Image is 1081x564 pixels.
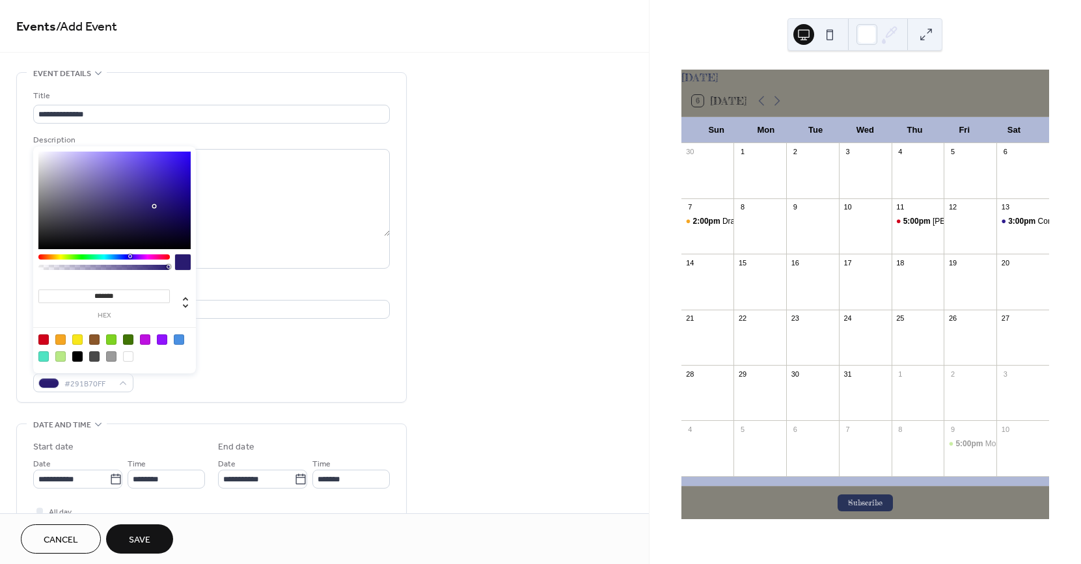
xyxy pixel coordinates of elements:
div: 9 [790,202,800,212]
div: 10 [843,202,853,212]
div: Draughtsmen Aleworks [722,216,802,227]
div: Syd Walker xmas party [892,216,944,227]
div: 28 [685,369,695,379]
div: Fri [940,117,989,143]
div: 2 [948,369,957,379]
div: #417505 [123,334,133,345]
span: Save [129,533,150,547]
div: 8 [896,424,905,434]
div: 15 [737,258,747,267]
div: [DATE] [681,70,1049,85]
div: 4 [896,147,905,157]
div: 5 [948,147,957,157]
span: Cancel [44,533,78,547]
div: [PERSON_NAME] xmas party [933,216,1037,227]
span: 5:00pm [903,216,933,227]
div: 20 [1000,258,1010,267]
span: / Add Event [56,14,117,40]
div: #B8E986 [55,351,66,362]
div: #BD10E0 [140,334,150,345]
div: 18 [896,258,905,267]
div: 7 [843,424,853,434]
span: 3:00pm [1008,216,1037,227]
div: 26 [948,314,957,323]
div: 10 [1000,424,1010,434]
div: 2 [790,147,800,157]
div: Mosaic Locale [944,438,996,450]
span: All day [49,505,72,519]
span: Date and time [33,418,91,432]
div: 31 [843,369,853,379]
div: 30 [685,147,695,157]
div: #50E3C2 [38,351,49,362]
div: 22 [737,314,747,323]
div: 4 [685,424,695,434]
button: Subscribe [838,494,893,511]
div: #8B572A [89,334,100,345]
span: Date [33,457,51,471]
span: Time [312,457,331,471]
div: 3 [843,147,853,157]
div: Title [33,89,387,103]
div: Location [33,284,387,298]
div: 13 [1000,202,1010,212]
div: Wed [840,117,890,143]
div: 7 [685,202,695,212]
div: Draughtsmen Aleworks [681,216,734,227]
div: Start date [33,440,74,454]
div: 24 [843,314,853,323]
div: 11 [896,202,905,212]
div: Sun [692,117,741,143]
div: 3 [1000,369,1010,379]
div: Corks n Crowns [996,216,1049,227]
div: 16 [790,258,800,267]
div: Sat [989,117,1039,143]
span: Date [218,457,236,471]
span: Event details [33,67,91,81]
div: 14 [685,258,695,267]
div: End date [218,440,254,454]
div: 21 [685,314,695,323]
div: Mon [741,117,791,143]
button: 6[DATE] [687,92,752,110]
div: #000000 [72,351,83,362]
a: Events [16,14,56,40]
div: 23 [790,314,800,323]
div: 6 [790,424,800,434]
span: #291B70FF [64,377,113,391]
div: #9013FE [157,334,167,345]
div: 29 [737,369,747,379]
div: 27 [1000,314,1010,323]
button: Save [106,524,173,554]
div: #9B9B9B [106,351,116,362]
div: 8 [737,202,747,212]
div: 6 [1000,147,1010,157]
div: #F5A623 [55,334,66,345]
div: #4A4A4A [89,351,100,362]
span: 2:00pm [693,216,722,227]
span: 5:00pm [955,438,985,450]
div: 25 [896,314,905,323]
div: 19 [948,258,957,267]
button: Cancel [21,524,101,554]
div: Description [33,133,387,147]
div: 5 [737,424,747,434]
div: 12 [948,202,957,212]
div: Tue [791,117,840,143]
div: Mosaic Locale [985,438,1035,450]
div: #4A90E2 [174,334,184,345]
div: #D0021B [38,334,49,345]
div: #F8E71C [72,334,83,345]
div: 30 [790,369,800,379]
span: Time [128,457,146,471]
div: #FFFFFF [123,351,133,362]
div: 1 [737,147,747,157]
div: 17 [843,258,853,267]
div: 1 [896,369,905,379]
label: hex [38,312,170,319]
div: Thu [890,117,939,143]
div: #7ED321 [106,334,116,345]
div: 9 [948,424,957,434]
